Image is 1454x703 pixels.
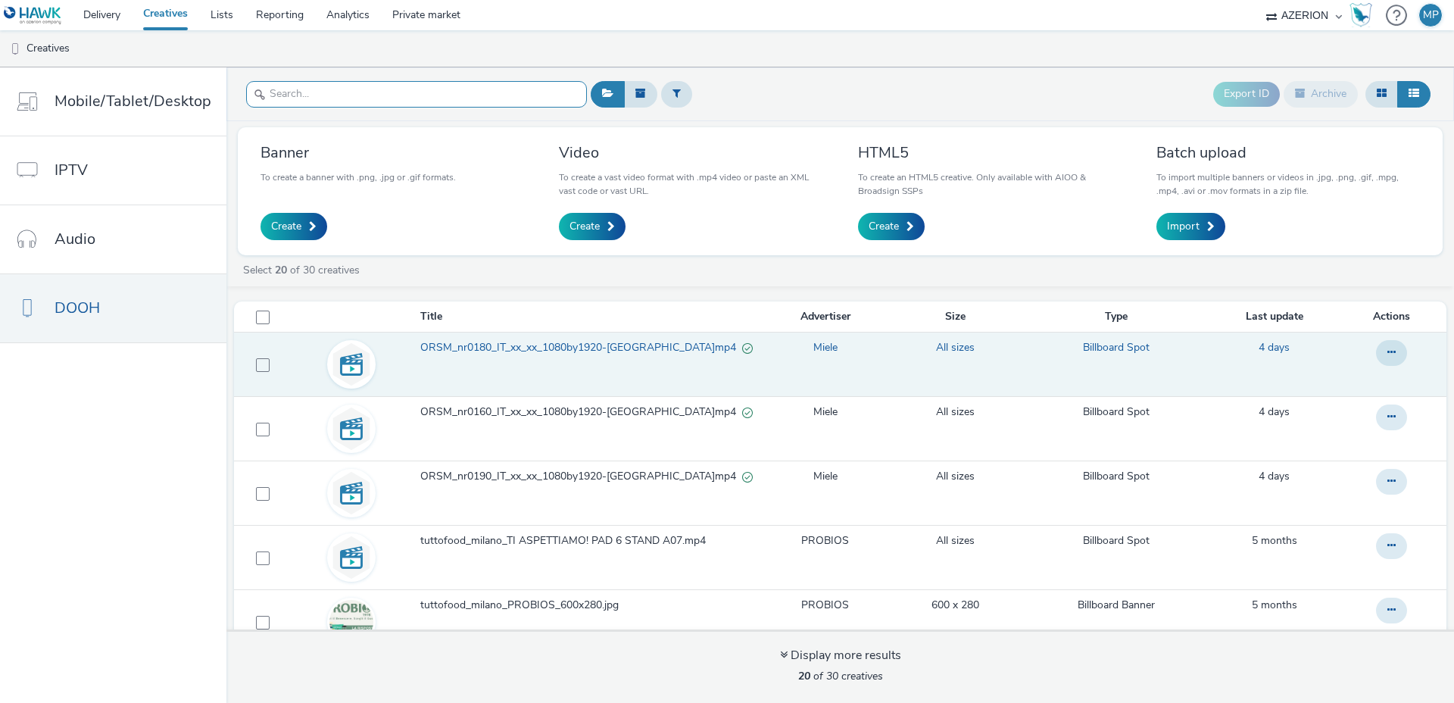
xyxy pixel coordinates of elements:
span: DOOH [55,297,100,319]
span: Mobile/Tablet/Desktop [55,90,211,112]
a: tuttofood_milano_TI ASPETTIAMO! PAD 6 STAND A07.mp4 [420,533,764,556]
p: To create a banner with .png, .jpg or .gif formats. [261,170,456,184]
span: Audio [55,228,95,250]
a: PROBIOS [801,598,849,613]
th: Type [1026,302,1206,333]
a: 3 October 2025, 16:20 [1259,340,1290,355]
h3: Video [559,142,822,163]
th: Title [419,302,766,333]
div: Display more results [780,647,901,664]
th: Last update [1206,302,1343,333]
strong: 20 [798,669,810,683]
button: Export ID [1213,82,1280,106]
a: 3 October 2025, 16:20 [1259,469,1290,484]
h3: Banner [261,142,456,163]
a: Import [1156,213,1225,240]
a: ORSM_nr0190_IT_xx_xx_1080by1920-[GEOGRAPHIC_DATA]mp4Valid [420,469,764,492]
div: Valid [742,340,753,356]
strong: 20 [275,263,287,277]
th: Size [885,302,1026,333]
img: d6cc0e8b-9ef0-4f4d-a080-80a474579d1b.jpg [329,600,373,644]
span: IPTV [55,159,88,181]
img: video.svg [329,407,373,451]
th: Advertiser [766,302,885,333]
button: Archive [1284,81,1358,107]
span: tuttofood_milano_TI ASPETTIAMO! PAD 6 STAND A07.mp4 [420,533,712,548]
a: Create [559,213,626,240]
span: 4 days [1259,340,1290,355]
a: Billboard Spot [1083,469,1150,484]
div: Valid [742,405,753,420]
a: Create [261,213,327,240]
a: Miele [813,469,838,484]
a: 3 October 2025, 16:20 [1259,405,1290,420]
a: 5 May 2025, 12:06 [1252,598,1297,613]
a: Billboard Banner [1078,598,1155,613]
img: dooh [8,42,23,57]
span: Import [1167,219,1200,234]
input: Search... [246,81,587,108]
h3: HTML5 [858,142,1122,163]
img: undefined Logo [4,6,62,25]
a: Create [858,213,925,240]
a: All sizes [936,469,975,484]
a: Billboard Spot [1083,405,1150,420]
a: PROBIOS [801,533,849,548]
a: All sizes [936,533,975,548]
div: MP [1423,4,1439,27]
a: 5 May 2025, 12:06 [1252,533,1297,548]
span: 5 months [1252,598,1297,612]
span: 4 days [1259,469,1290,483]
button: Table [1397,81,1431,107]
img: video.svg [329,536,373,580]
span: tuttofood_milano_PROBIOS_600x280.jpg [420,598,625,613]
p: To import multiple banners or videos in .jpg, .png, .gif, .mpg, .mp4, .avi or .mov formats in a z... [1156,170,1420,198]
a: Miele [813,405,838,420]
span: ORSM_nr0180_IT_xx_xx_1080by1920-[GEOGRAPHIC_DATA]mp4 [420,340,742,355]
a: All sizes [936,340,975,355]
span: 5 months [1252,533,1297,548]
a: Billboard Spot [1083,340,1150,355]
a: Billboard Spot [1083,533,1150,548]
a: ORSM_nr0160_IT_xx_xx_1080by1920-[GEOGRAPHIC_DATA]mp4Valid [420,405,764,427]
a: Select of 30 creatives [242,263,366,277]
div: Valid [742,469,753,485]
span: Create [569,219,600,234]
span: 4 days [1259,405,1290,419]
a: Miele [813,340,838,355]
p: To create a vast video format with .mp4 video or paste an XML vast code or vast URL. [559,170,822,198]
p: To create an HTML5 creative. Only available with AIOO & Broadsign SSPs [858,170,1122,198]
a: 600 x 280 [931,598,979,613]
a: All sizes [936,405,975,420]
span: ORSM_nr0160_IT_xx_xx_1080by1920-[GEOGRAPHIC_DATA]mp4 [420,405,742,420]
button: Grid [1365,81,1398,107]
span: ORSM_nr0190_IT_xx_xx_1080by1920-[GEOGRAPHIC_DATA]mp4 [420,469,742,484]
span: Create [869,219,899,234]
img: video.svg [329,471,373,515]
span: of 30 creatives [798,669,883,683]
a: Hawk Academy [1349,3,1378,27]
h3: Batch upload [1156,142,1420,163]
a: tuttofood_milano_PROBIOS_600x280.jpg [420,598,764,620]
img: video.svg [329,342,373,386]
a: ORSM_nr0180_IT_xx_xx_1080by1920-[GEOGRAPHIC_DATA]mp4Valid [420,340,764,363]
img: Hawk Academy [1349,3,1372,27]
span: Create [271,219,301,234]
th: Actions [1343,302,1446,333]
